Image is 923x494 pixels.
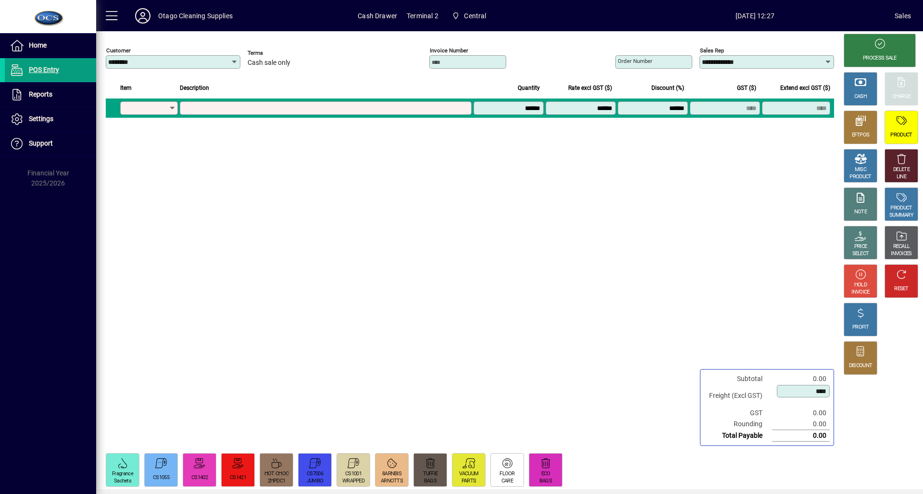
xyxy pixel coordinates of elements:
div: DISCOUNT [849,362,872,370]
span: Terms [248,50,305,56]
div: PRODUCT [890,132,912,139]
td: Rounding [704,419,772,430]
div: VACUUM [459,470,479,478]
span: Extend excl GST ($) [780,83,830,93]
div: Sachets [114,478,131,485]
span: Central [448,7,490,25]
div: CS1402 [191,474,208,482]
td: GST [704,408,772,419]
span: GST ($) [737,83,756,93]
td: 0.00 [772,430,830,442]
div: CS1421 [230,474,246,482]
div: Otago Cleaning Supplies [158,8,233,24]
a: Support [5,132,96,156]
a: Settings [5,107,96,131]
div: BAGS [424,478,437,485]
div: SUMMARY [889,212,913,219]
div: Fragrance [112,470,133,478]
span: Support [29,139,53,147]
mat-label: Sales rep [700,47,724,54]
td: Total Payable [704,430,772,442]
div: CARE [501,478,513,485]
span: Rate excl GST ($) [568,83,612,93]
span: Cash Drawer [358,8,397,24]
div: ECO [541,470,550,478]
mat-label: Invoice number [430,47,468,54]
div: WRAPPED [342,478,364,485]
div: RECALL [893,243,910,250]
div: INVOICE [851,289,869,296]
div: HOLD [854,282,867,289]
div: BAGS [539,478,552,485]
span: Settings [29,115,53,123]
div: ARNOTTS [381,478,403,485]
div: Sales [895,8,911,24]
span: Terminal 2 [407,8,438,24]
span: Central [464,8,486,24]
div: PRODUCT [849,173,871,181]
td: 0.00 [772,419,830,430]
mat-label: Customer [106,47,131,54]
span: Description [180,83,209,93]
span: [DATE] 12:27 [615,8,895,24]
div: MISC [855,166,866,173]
div: 8ARNBIS [382,470,401,478]
div: PROCESS SALE [863,55,897,62]
div: PRICE [854,243,867,250]
td: Subtotal [704,373,772,384]
div: FLOOR [499,470,515,478]
td: Freight (Excl GST) [704,384,772,408]
div: CHARGE [892,93,911,100]
div: PROFIT [852,324,869,331]
div: DELETE [893,166,910,173]
div: RESET [894,285,909,293]
div: JUMBO [307,478,324,485]
div: CS1001 [345,470,362,478]
div: SELECT [852,250,869,258]
div: CASH [854,93,867,100]
span: Item [120,83,132,93]
a: Home [5,34,96,58]
td: 0.00 [772,408,830,419]
div: INVOICES [891,250,911,258]
div: PRODUCT [890,205,912,212]
span: POS Entry [29,66,59,74]
div: NOTE [854,209,867,216]
span: Reports [29,90,52,98]
div: PARTS [461,478,476,485]
div: 2HPDC1 [268,478,286,485]
div: TUFFIE [423,470,438,478]
span: Cash sale only [248,59,290,67]
a: Reports [5,83,96,107]
button: Profile [127,7,158,25]
span: Home [29,41,47,49]
div: CS1055 [153,474,169,482]
div: EFTPOS [852,132,870,139]
div: CS7006 [307,470,323,478]
mat-label: Order number [618,58,652,64]
td: 0.00 [772,373,830,384]
span: Quantity [518,83,540,93]
div: HOT CHOC [264,470,288,478]
div: LINE [897,173,906,181]
span: Discount (%) [651,83,684,93]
